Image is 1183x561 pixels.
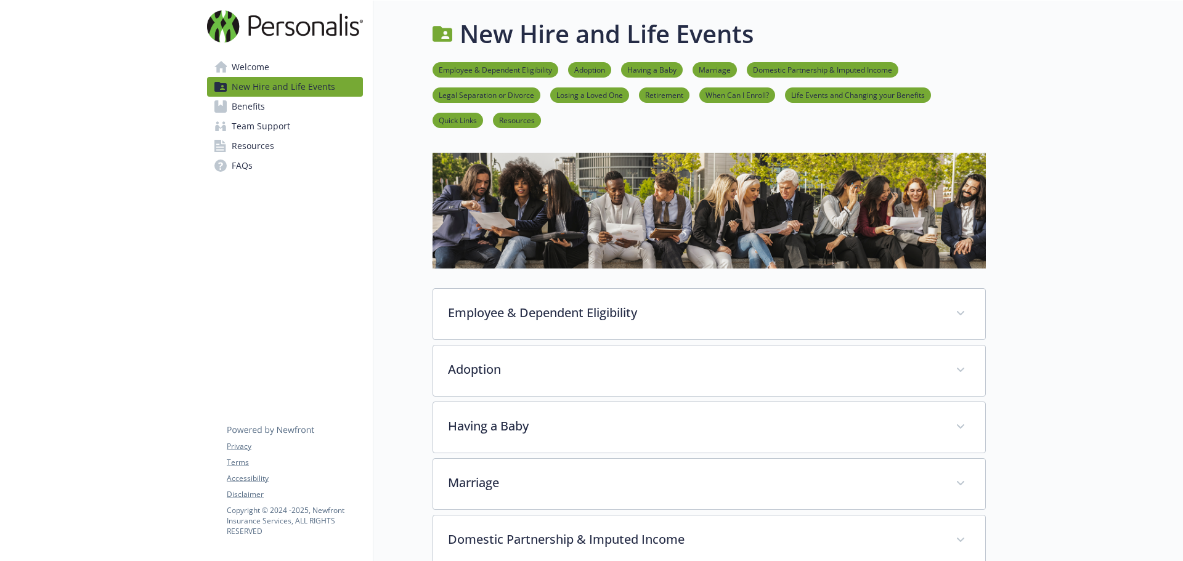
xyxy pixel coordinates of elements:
a: Team Support [207,116,363,136]
div: Having a Baby [433,402,985,453]
a: Retirement [639,89,689,100]
img: new hire page banner [433,153,986,268]
h1: New Hire and Life Events [460,15,754,52]
span: FAQs [232,156,253,176]
a: FAQs [207,156,363,176]
p: Employee & Dependent Eligibility [448,304,941,322]
a: Employee & Dependent Eligibility [433,63,558,75]
p: Domestic Partnership & Imputed Income [448,530,941,549]
a: Welcome [207,57,363,77]
a: Domestic Partnership & Imputed Income [747,63,898,75]
p: Marriage [448,474,941,492]
span: Resources [232,136,274,156]
a: New Hire and Life Events [207,77,363,97]
a: Resources [493,114,541,126]
a: Quick Links [433,114,483,126]
p: Having a Baby [448,417,941,435]
a: Life Events and Changing your Benefits [785,89,931,100]
span: Team Support [232,116,290,136]
a: Terms [227,457,362,468]
a: Having a Baby [621,63,683,75]
a: Legal Separation or Divorce [433,89,540,100]
a: Resources [207,136,363,156]
div: Adoption [433,345,985,396]
div: Employee & Dependent Eligibility [433,289,985,339]
span: New Hire and Life Events [232,77,335,97]
a: Disclaimer [227,489,362,500]
a: When Can I Enroll? [699,89,775,100]
a: Accessibility [227,473,362,484]
p: Adoption [448,360,941,379]
p: Copyright © 2024 - 2025 , Newfront Insurance Services, ALL RIGHTS RESERVED [227,505,362,536]
span: Benefits [232,97,265,116]
a: Benefits [207,97,363,116]
span: Welcome [232,57,269,77]
a: Marriage [693,63,737,75]
a: Losing a Loved One [550,89,629,100]
a: Privacy [227,441,362,452]
div: Marriage [433,459,985,509]
a: Adoption [568,63,611,75]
